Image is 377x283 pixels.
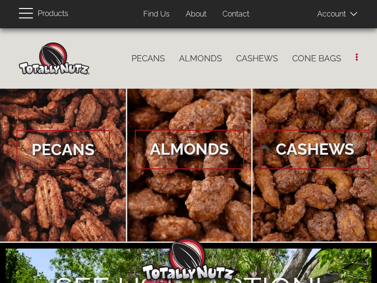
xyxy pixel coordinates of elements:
span: Cashews [261,130,369,169]
img: Totally Nutz Logo [141,238,236,281]
a: About [179,5,213,24]
a: Cashews [229,49,285,68]
a: Almonds [127,89,252,241]
span: Products [38,7,68,21]
a: Contact [215,5,256,24]
a: Almonds [172,49,229,68]
a: Pecans [124,49,172,68]
img: Home [19,42,90,75]
a: Cone Bags [285,49,348,68]
a: Find Us [136,5,177,24]
a: Cashews [253,89,377,241]
span: Pecans [16,130,110,170]
span: Almonds [135,130,244,169]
